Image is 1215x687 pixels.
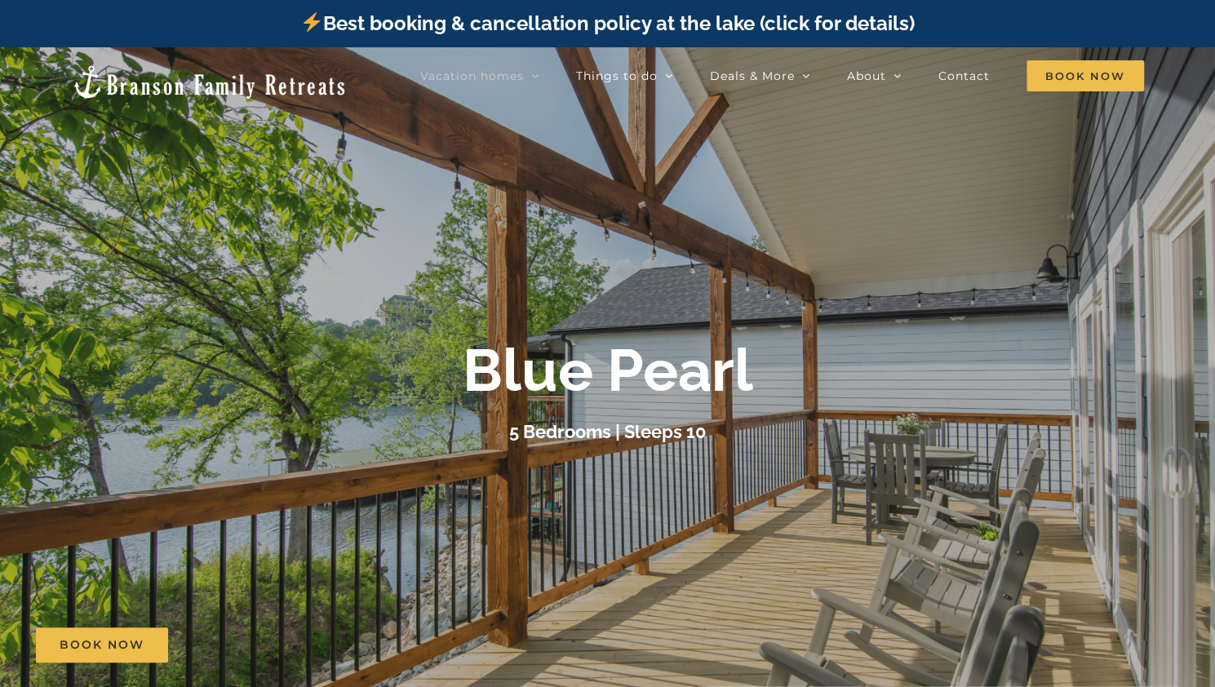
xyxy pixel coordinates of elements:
[71,64,348,100] img: Branson Family Retreats Logo
[847,60,902,92] a: About
[847,70,886,82] span: About
[710,70,795,82] span: Deals & More
[576,70,658,82] span: Things to do
[938,70,990,82] span: Contact
[60,638,144,652] span: Book Now
[1027,60,1144,91] span: Book Now
[710,60,810,92] a: Deals & More
[576,60,673,92] a: Things to do
[36,627,168,663] a: Book Now
[509,421,707,442] h3: 5 Bedrooms | Sleeps 10
[463,336,753,406] b: Blue Pearl
[302,12,321,32] img: ⚡️
[420,60,539,92] a: Vacation homes
[938,60,990,92] a: Contact
[300,11,914,35] a: Best booking & cancellation policy at the lake (click for details)
[420,70,524,82] span: Vacation homes
[420,60,1144,92] nav: Main Menu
